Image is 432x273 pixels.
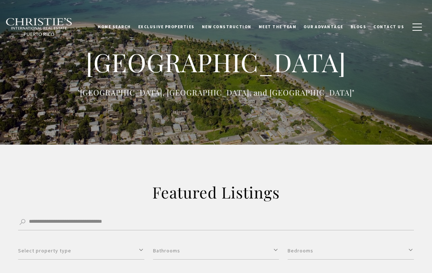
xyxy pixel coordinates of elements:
span: Contact Us [373,24,404,29]
a: Blogs [347,18,370,36]
span: Exclusive Properties [138,24,195,29]
a: Exclusive Properties [135,18,198,36]
p: "[GEOGRAPHIC_DATA], [GEOGRAPHIC_DATA], and [GEOGRAPHIC_DATA]" [71,86,361,98]
span: Our Advantage [304,24,343,29]
button: Bedrooms [288,242,414,260]
img: Christie's International Real Estate black text logo [5,18,73,37]
span: New Construction [202,24,251,29]
a: Home Search [94,18,135,36]
h1: [GEOGRAPHIC_DATA] [71,46,361,78]
h2: Featured Listings [60,182,372,202]
a: Meet the Team [255,18,300,36]
a: New Construction [198,18,255,36]
span: Blogs [351,24,367,29]
a: Our Advantage [300,18,347,36]
button: Select property type [18,242,144,260]
button: Bathrooms [153,242,279,260]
